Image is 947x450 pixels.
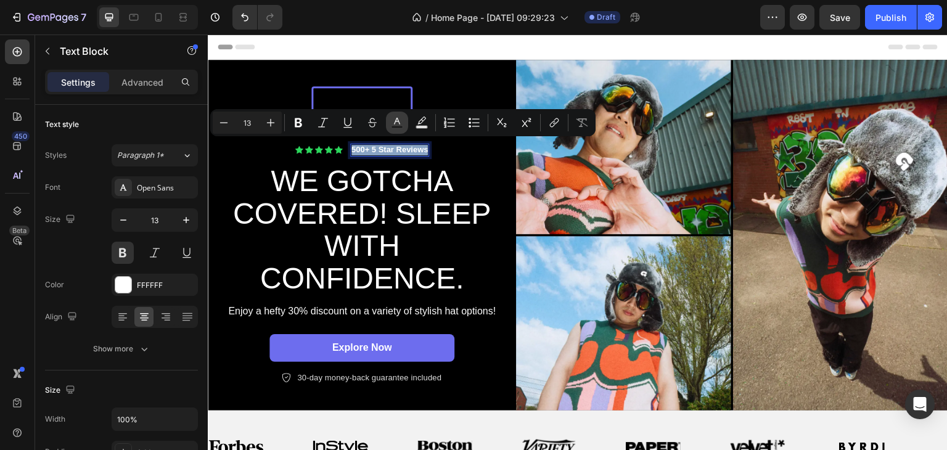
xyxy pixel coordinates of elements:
span: Paragraph 1* [117,150,164,161]
div: Publish [875,11,906,24]
div: Size [45,211,78,228]
img: Alt image [627,408,682,416]
span: Home Page - [DATE] 09:29:23 [431,11,555,24]
div: Open Intercom Messenger [905,390,935,419]
div: Color [45,279,64,290]
div: Beta [9,226,30,235]
div: Open Sans [137,182,195,194]
img: Alt image [314,404,369,420]
div: Align [45,309,80,325]
span: Save [830,12,850,23]
div: Styles [45,150,67,161]
button: Save [819,5,860,30]
div: Width [45,414,65,425]
img: gempages_586240249189892955-1fd99c6d-25cf-493f-beac-3f8880612f03.webp [308,25,740,376]
span: Draft [597,12,615,23]
p: 7 [81,10,86,25]
div: Font [45,182,60,193]
span: / [425,11,428,24]
iframe: Design area [208,35,947,450]
div: Undo/Redo [232,5,282,30]
button: Show more [45,338,198,360]
button: Paragraph 1* [112,144,198,166]
div: FFFFFF [137,280,195,291]
p: Text Block [60,44,165,59]
input: Auto [112,408,197,430]
img: Alt image [105,406,160,419]
p: Advanced [121,76,163,89]
p: Settings [61,76,96,89]
img: Alt image [522,403,577,421]
div: Editor contextual toolbar [210,109,596,136]
div: Text style [45,119,79,130]
div: Size [45,382,78,399]
button: 7 [5,5,92,30]
img: Alt image [418,407,473,418]
img: Alt image [210,406,264,419]
img: Alt image [1,406,55,419]
div: 450 [12,131,30,141]
div: Show more [93,343,150,355]
button: Publish [865,5,917,30]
